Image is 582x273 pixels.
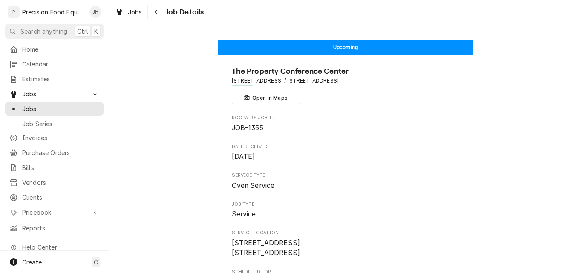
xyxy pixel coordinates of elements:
[232,201,460,208] span: Job Type
[232,210,256,218] span: Service
[232,172,460,190] div: Service Type
[232,66,460,77] span: Name
[218,40,473,55] div: Status
[163,6,204,18] span: Job Details
[22,208,86,217] span: Pricebook
[5,175,104,190] a: Vendors
[5,42,104,56] a: Home
[22,193,99,202] span: Clients
[22,148,99,157] span: Purchase Orders
[5,205,104,219] a: Go to Pricebook
[232,77,460,85] span: Address
[128,8,142,17] span: Jobs
[5,161,104,175] a: Bills
[5,87,104,101] a: Go to Jobs
[232,181,275,190] span: Oven Service
[5,240,104,254] a: Go to Help Center
[22,163,99,172] span: Bills
[22,75,99,83] span: Estimates
[232,124,263,132] span: JOB-1355
[5,72,104,86] a: Estimates
[89,6,101,18] div: JH
[77,27,88,36] span: Ctrl
[5,221,104,235] a: Reports
[22,8,85,17] div: Precision Food Equipment LLC
[20,27,67,36] span: Search anything
[22,119,99,128] span: Job Series
[232,144,460,150] span: Date Received
[22,60,99,69] span: Calendar
[232,230,460,236] span: Service Location
[5,102,104,116] a: Jobs
[8,6,20,18] div: P
[232,66,460,104] div: Client Information
[150,5,163,19] button: Navigate back
[94,27,98,36] span: K
[333,44,358,50] span: Upcoming
[232,209,460,219] span: Job Type
[232,230,460,258] div: Service Location
[22,178,99,187] span: Vendors
[232,172,460,179] span: Service Type
[94,258,98,267] span: C
[22,45,99,54] span: Home
[89,6,101,18] div: Jason Hertel's Avatar
[232,115,460,121] span: Roopairs Job ID
[5,146,104,160] a: Purchase Orders
[232,115,460,133] div: Roopairs Job ID
[22,89,86,98] span: Jobs
[22,243,98,252] span: Help Center
[22,104,99,113] span: Jobs
[232,181,460,191] span: Service Type
[232,92,300,104] button: Open in Maps
[232,239,300,257] span: [STREET_ADDRESS] [STREET_ADDRESS]
[5,24,104,39] button: Search anythingCtrlK
[22,224,99,233] span: Reports
[232,201,460,219] div: Job Type
[112,5,146,19] a: Jobs
[22,133,99,142] span: Invoices
[5,117,104,131] a: Job Series
[232,152,255,161] span: [DATE]
[232,152,460,162] span: Date Received
[22,259,42,266] span: Create
[232,123,460,133] span: Roopairs Job ID
[232,238,460,258] span: Service Location
[5,131,104,145] a: Invoices
[5,57,104,71] a: Calendar
[5,190,104,204] a: Clients
[232,144,460,162] div: Date Received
